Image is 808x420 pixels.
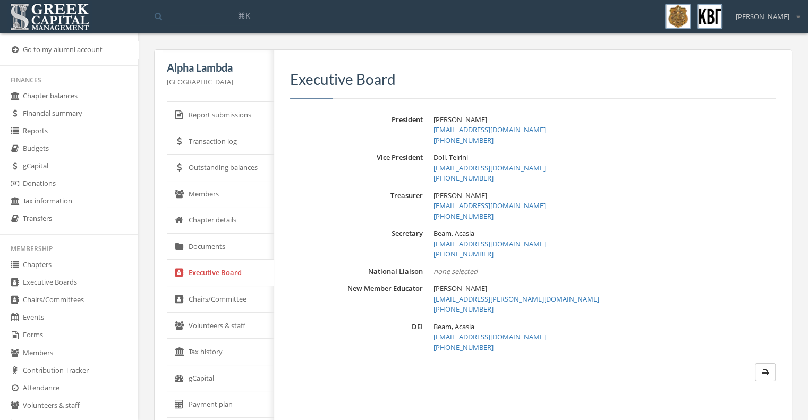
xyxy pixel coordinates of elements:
a: [PHONE_NUMBER] [433,211,494,221]
dt: National Liaison [290,267,423,277]
a: [EMAIL_ADDRESS][DOMAIN_NAME] [433,201,546,210]
a: Chairs/Committee [167,286,274,313]
a: [PHONE_NUMBER] [433,135,494,145]
a: [PHONE_NUMBER] [433,249,494,259]
a: [EMAIL_ADDRESS][DOMAIN_NAME] [433,332,546,341]
a: gCapital [167,365,274,392]
a: [EMAIL_ADDRESS][DOMAIN_NAME] [433,239,546,248]
dt: Secretary [290,228,423,238]
a: [EMAIL_ADDRESS][DOMAIN_NAME] [433,163,546,173]
a: Volunteers & staff [167,313,274,339]
a: Report submissions [167,102,274,128]
span: [PERSON_NAME] [736,12,789,22]
a: Chapter details [167,207,274,234]
a: Transaction log [167,128,274,155]
a: Members [167,181,274,208]
h3: Executive Board [290,71,776,88]
a: [EMAIL_ADDRESS][PERSON_NAME][DOMAIN_NAME] [433,294,599,304]
dt: New Member Educator [290,284,423,294]
span: Beam, Acasia [433,322,474,331]
dt: Treasurer [290,191,423,201]
a: Executive Board [167,260,274,286]
span: ⌘K [237,10,250,21]
dt: Vice President [290,152,423,162]
span: Beam, Acasia [433,228,474,238]
em: none selected [433,267,478,276]
span: Doll, Teirini [433,152,468,162]
dt: DEI [290,322,423,332]
p: [GEOGRAPHIC_DATA] [167,76,261,88]
span: [PERSON_NAME] [433,284,487,293]
dt: President [290,115,423,125]
a: Documents [167,234,274,260]
a: [PHONE_NUMBER] [433,342,494,352]
span: [PERSON_NAME] [433,115,487,124]
a: [PHONE_NUMBER] [433,304,494,314]
a: [EMAIL_ADDRESS][DOMAIN_NAME] [433,125,546,134]
a: [PHONE_NUMBER] [433,173,494,183]
a: Outstanding balances [167,155,274,181]
h5: Alpha Lambda [167,62,261,73]
a: Tax history [167,339,274,365]
a: Payment plan [167,391,274,418]
span: [PERSON_NAME] [433,191,487,200]
div: [PERSON_NAME] [729,4,800,22]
